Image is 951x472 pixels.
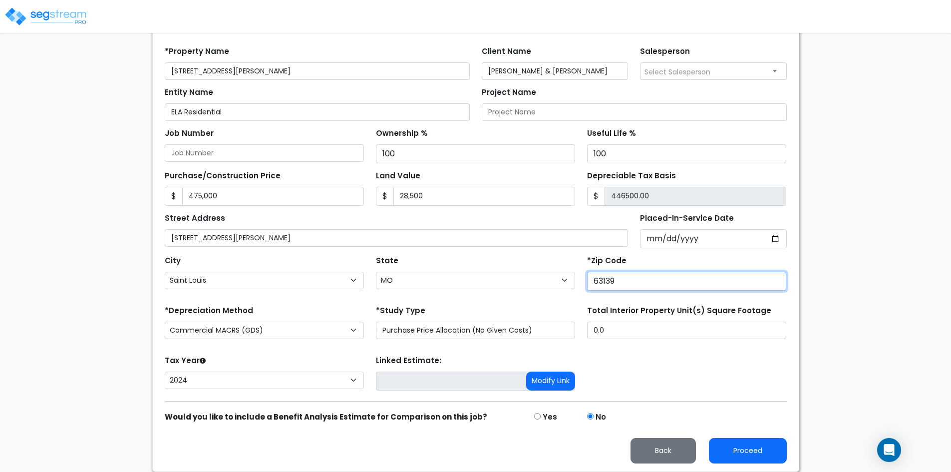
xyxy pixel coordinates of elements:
[640,46,690,57] label: Salesperson
[165,305,253,317] label: *Depreciation Method
[596,412,606,423] label: No
[165,87,213,98] label: Entity Name
[526,372,575,391] button: Modify Link
[376,355,441,367] label: Linked Estimate:
[376,170,420,182] label: Land Value
[605,187,786,206] input: 0.00
[165,128,214,139] label: Job Number
[165,213,225,224] label: Street Address
[165,170,281,182] label: Purchase/Construction Price
[182,187,364,206] input: Purchase or Construction Price
[165,46,229,57] label: *Property Name
[376,187,394,206] span: $
[587,187,605,206] span: $
[4,6,89,26] img: logo_pro_r.png
[393,187,575,206] input: Land Value
[165,144,364,162] input: Job Number
[631,438,696,464] button: Back
[623,444,704,456] a: Back
[165,103,470,121] input: Entity Name
[587,128,636,139] label: Useful Life %
[165,412,487,422] strong: Would you like to include a Benefit Analysis Estimate for Comparison on this job?
[877,438,901,462] div: Open Intercom Messenger
[640,213,734,224] label: Placed-In-Service Date
[165,187,183,206] span: $
[165,62,470,80] input: Property Name
[165,229,629,247] input: Street Address
[587,144,786,163] input: Useful Life %
[587,322,786,339] input: total square foot
[644,67,710,77] span: Select Salesperson
[482,62,629,80] input: Client Name
[165,255,181,267] label: City
[543,412,557,423] label: Yes
[587,305,771,317] label: Total Interior Property Unit(s) Square Footage
[482,103,787,121] input: Project Name
[376,305,425,317] label: *Study Type
[376,255,398,267] label: State
[376,128,428,139] label: Ownership %
[482,46,531,57] label: Client Name
[587,255,627,267] label: *Zip Code
[587,272,786,291] input: Zip Code
[165,355,206,367] label: Tax Year
[482,87,536,98] label: Project Name
[709,438,787,464] button: Proceed
[587,170,676,182] label: Depreciable Tax Basis
[376,144,575,163] input: Ownership %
